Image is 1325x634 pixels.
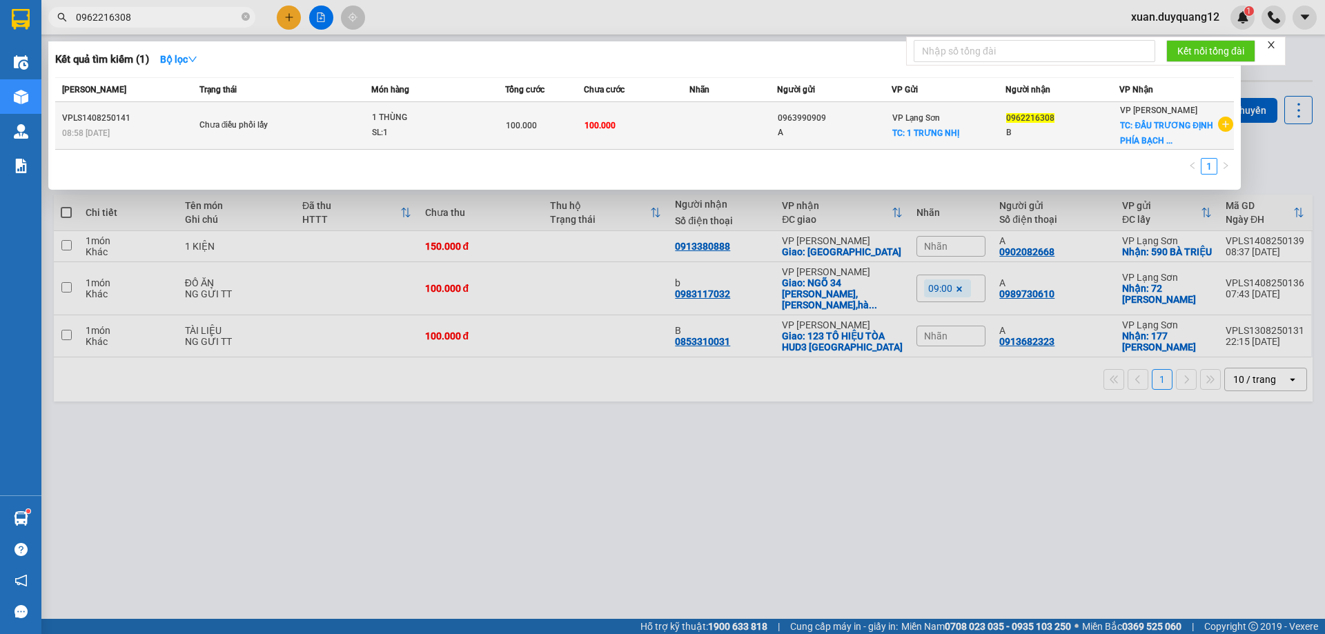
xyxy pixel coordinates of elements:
img: logo-vxr [12,9,30,30]
div: A [778,126,890,140]
img: warehouse-icon [14,55,28,70]
button: right [1217,158,1234,175]
h3: Kết quả tìm kiếm ( 1 ) [55,52,149,67]
span: 100.000 [585,121,616,130]
span: plus-circle [1218,117,1233,132]
img: warehouse-icon [14,90,28,104]
span: Người nhận [1005,85,1050,95]
strong: Bộ lọc [160,54,197,65]
span: VP Nhận [1119,85,1153,95]
span: Kết nối tổng đài [1177,43,1244,59]
div: VPLS1408250141 [62,111,195,126]
span: Trạng thái [199,85,237,95]
div: SL: 1 [372,126,475,141]
div: 1 THÙNG [372,110,475,126]
span: VP Gửi [892,85,918,95]
span: question-circle [14,543,28,556]
span: search [57,12,67,22]
li: Previous Page [1184,158,1201,175]
span: close-circle [242,12,250,21]
span: down [188,55,197,64]
img: warehouse-icon [14,511,28,526]
div: 0963990909 [778,111,890,126]
span: left [1188,161,1197,170]
span: 100.000 [506,121,537,130]
span: notification [14,574,28,587]
span: TC: 1 TRƯNG NHỊ [892,128,959,138]
span: close [1266,40,1276,50]
div: B [1006,126,1119,140]
span: Tổng cước [505,85,544,95]
img: solution-icon [14,159,28,173]
span: [PERSON_NAME] [62,85,126,95]
span: Nhãn [689,85,709,95]
li: 1 [1201,158,1217,175]
div: Chưa điều phối lấy [199,118,303,133]
span: close-circle [242,11,250,24]
button: Kết nối tổng đài [1166,40,1255,62]
sup: 1 [26,509,30,513]
span: VP Lạng Sơn [892,113,940,123]
span: right [1221,161,1230,170]
input: Nhập số tổng đài [914,40,1155,62]
img: warehouse-icon [14,124,28,139]
a: 1 [1201,159,1217,174]
span: TC: ĐẦU TRƯƠNG ĐỊNH PHÍA BẠCH ... [1120,121,1213,146]
span: Người gửi [777,85,815,95]
li: Next Page [1217,158,1234,175]
input: Tìm tên, số ĐT hoặc mã đơn [76,10,239,25]
button: Bộ lọcdown [149,48,208,70]
span: 08:58 [DATE] [62,128,110,138]
button: left [1184,158,1201,175]
span: VP [PERSON_NAME] [1120,106,1197,115]
span: message [14,605,28,618]
span: Chưa cước [584,85,625,95]
span: Món hàng [371,85,409,95]
span: 0962216308 [1006,113,1054,123]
